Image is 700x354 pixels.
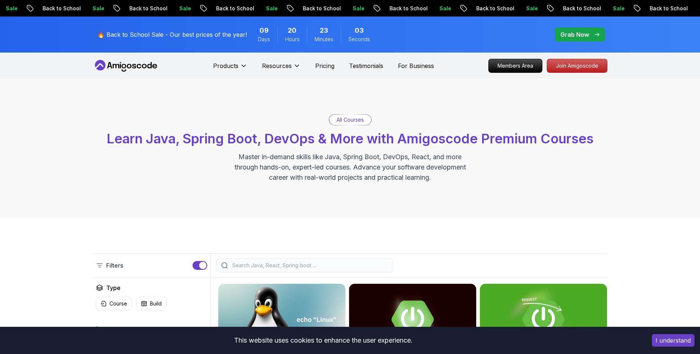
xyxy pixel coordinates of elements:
[107,130,593,147] span: Learn Java, Spring Boot, DevOps & More with Amigoscode Premium Courses
[213,61,247,76] button: Products
[337,116,364,124] p: All Courses
[106,261,123,270] p: Filters
[638,5,688,12] p: Back to School
[341,5,365,12] p: Sale
[551,5,601,12] p: Back to School
[118,5,168,12] p: Back to School
[547,59,607,72] p: Join Amigoscode
[285,36,299,43] span: Hours
[601,5,625,12] p: Sale
[96,297,132,311] button: Course
[31,5,81,12] p: Back to School
[262,61,301,76] button: Resources
[315,36,333,43] span: Minutes
[97,30,247,39] p: 🔥 Back to School Sale - Our best prices of the year!
[136,297,166,311] button: Build
[514,5,538,12] p: Sale
[106,325,121,334] h2: Price
[258,36,270,43] span: Days
[348,36,370,43] span: Seconds
[213,61,238,70] p: Products
[231,262,388,269] input: Search Java, React, Spring boot ...
[227,152,474,183] p: Master in-demand skills like Java, Spring Boot, DevOps, React, and more through hands-on, expert-...
[355,25,364,36] span: 3 Seconds
[204,5,254,12] p: Back to School
[168,5,191,12] p: Sale
[488,59,542,73] a: Members Area
[378,5,428,12] p: Back to School
[262,61,292,70] p: Resources
[349,61,383,70] a: Testimonials
[81,5,104,12] p: Sale
[288,25,297,36] span: 20 Hours
[547,59,607,73] a: Join Amigoscode
[106,283,121,292] h2: Type
[464,5,514,12] p: Back to School
[398,61,434,70] a: For Business
[259,25,269,36] span: 9 Days
[320,25,328,36] span: 23 Minutes
[315,61,334,70] a: Pricing
[489,59,542,72] p: Members Area
[6,332,641,348] div: This website uses cookies to enhance the user experience.
[652,334,694,347] button: Accept cookies
[428,5,451,12] p: Sale
[110,300,127,307] p: Course
[150,300,162,307] p: Build
[254,5,278,12] p: Sale
[560,30,589,39] p: Grab Now
[291,5,341,12] p: Back to School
